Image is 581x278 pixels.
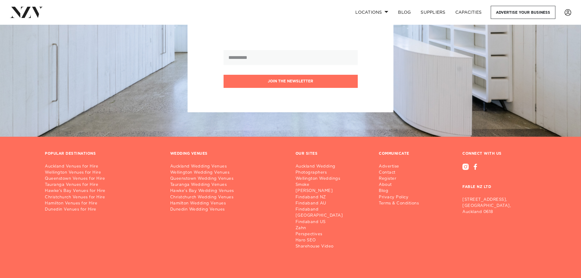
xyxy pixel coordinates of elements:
a: Hamilton Wedding Venues [170,200,286,207]
a: Locations [350,6,393,19]
h3: CONNECT WITH US [462,151,536,156]
a: Hawke's Bay Wedding Venues [170,188,286,194]
a: Auckland Wedding Venues [170,164,286,170]
a: Findaband US [296,219,369,225]
h3: WEDDING VENUES [170,151,208,156]
a: Terms & Conditions [379,200,424,207]
a: Findaband AU [296,200,369,207]
a: Zahn [296,225,369,231]
a: About [379,182,424,188]
a: Wellington Wedding Venues [170,170,286,176]
a: Queenstown Wedding Venues [170,176,286,182]
a: Tauranga Venues for Hire [45,182,160,188]
a: [PERSON_NAME] [296,188,369,194]
a: Queenstown Venues for Hire [45,176,160,182]
a: Perspectives [296,231,369,237]
a: Auckland Wedding Photographers [296,164,369,176]
a: Christchurch Wedding Venues [170,194,286,200]
h3: FABLE NZ LTD [462,170,536,194]
h3: COMMUNICATE [379,151,409,156]
a: Findaband NZ [296,194,369,200]
h3: OUR SITES [296,151,318,156]
a: Wellington Venues for Hire [45,170,160,176]
a: Advertise your business [491,6,555,19]
a: Dunedin Venues for Hire [45,207,160,213]
a: Register [379,176,424,182]
a: Christchurch Venues for Hire [45,194,160,200]
a: Capacities [450,6,487,19]
a: BLOG [393,6,416,19]
p: [STREET_ADDRESS], [GEOGRAPHIC_DATA], Auckland 0618 [462,197,536,215]
a: Blog [379,188,424,194]
a: Sharehouse Video [296,244,369,250]
a: Advertise [379,164,424,170]
a: Tauranga Wedding Venues [170,182,286,188]
h3: POPULAR DESTINATIONS [45,151,96,156]
button: Join the newsletter [224,75,358,88]
a: Wellington Weddings [296,176,369,182]
a: Hamilton Venues for Hire [45,200,160,207]
a: Hawke's Bay Venues for Hire [45,188,160,194]
a: Privacy Policy [379,194,424,200]
a: Auckland Venues for Hire [45,164,160,170]
a: SUPPLIERS [416,6,450,19]
img: nzv-logo.png [10,7,43,18]
a: Contact [379,170,424,176]
a: Findaband [GEOGRAPHIC_DATA] [296,207,369,219]
a: Smoke [296,182,369,188]
a: Haro SEO [296,237,369,244]
a: Dunedin Wedding Venues [170,207,286,213]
